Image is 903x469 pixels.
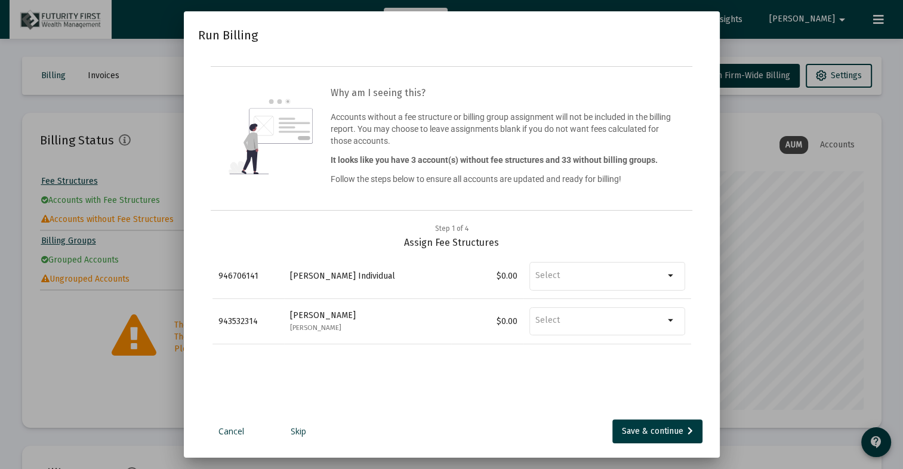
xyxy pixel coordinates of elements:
small: [PERSON_NAME] [290,323,341,332]
h2: Run Billing [198,26,258,45]
div: Data grid [212,220,691,399]
button: Save & continue [612,419,702,443]
img: question [229,99,313,174]
div: $0.00 [457,270,517,282]
mat-icon: arrow_drop_down [664,269,679,283]
p: Accounts without a fee structure or billing group assignment will not be included in the billing ... [331,111,674,147]
div: Save & continue [622,419,693,443]
div: Assign Fee Structures [212,223,691,249]
div: $0.00 [457,316,517,328]
div: [PERSON_NAME] [290,310,446,334]
input: Select [535,315,664,326]
p: It looks like you have 3 account(s) without fee structures and 33 without billing groups. [331,154,674,166]
mat-icon: arrow_drop_down [664,313,679,328]
mat-chip-list: Selection [535,268,664,283]
td: 946706141 [212,254,284,298]
div: Step 1 of 4 [435,223,469,234]
input: Select [535,270,664,281]
td: 943532314 [212,299,284,344]
div: [PERSON_NAME] Individual [290,270,446,282]
p: Follow the steps below to ensure all accounts are updated and ready for billing! [331,173,674,185]
a: Cancel [202,425,261,437]
a: Skip [269,425,328,437]
mat-chip-list: Selection [535,313,664,328]
h3: Why am I seeing this? [331,85,674,101]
